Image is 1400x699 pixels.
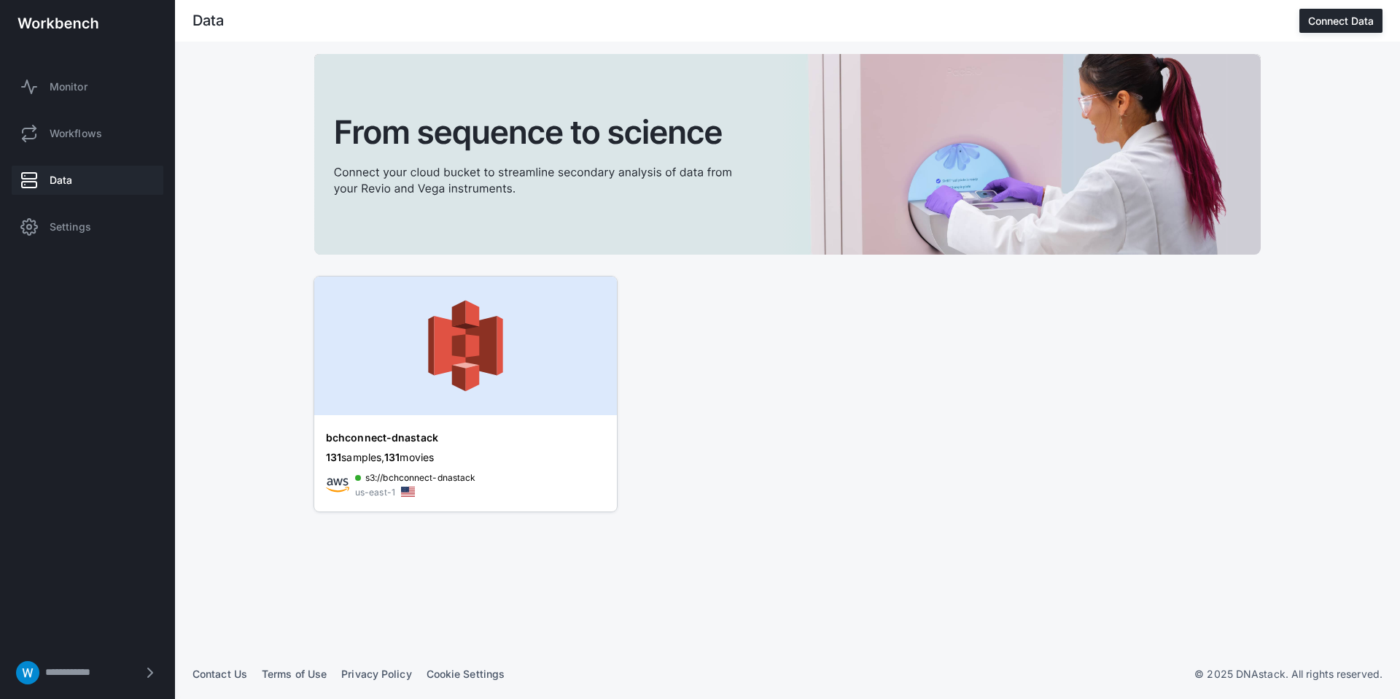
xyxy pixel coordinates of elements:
[50,173,72,188] span: Data
[262,668,327,680] a: Terms of Use
[1308,15,1374,27] div: Connect Data
[326,430,574,445] div: bchconnect-dnastack
[50,220,91,234] span: Settings
[326,474,349,497] img: awsicon
[50,80,87,94] span: Monitor
[192,14,224,28] div: Data
[326,451,341,463] span: 131
[341,668,411,680] a: Privacy Policy
[192,668,247,680] a: Contact Us
[314,54,1261,255] img: cta-banner.svg
[17,18,98,29] img: workbench-logo-white.svg
[1194,667,1382,681] p: © 2025 DNAstack. All rights reserved.
[427,668,505,680] a: Cookie Settings
[365,471,475,485] span: s3://bchconnect-dnastack
[12,119,163,148] a: Workflows
[12,212,163,242] a: Settings
[384,451,400,463] span: 131
[1299,9,1382,33] button: Connect Data
[355,485,395,500] div: us-east-1
[326,451,434,463] span: samples, movies
[12,72,163,101] a: Monitor
[50,126,102,141] span: Workflows
[314,277,617,415] img: aws-banner
[12,166,163,195] a: Data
